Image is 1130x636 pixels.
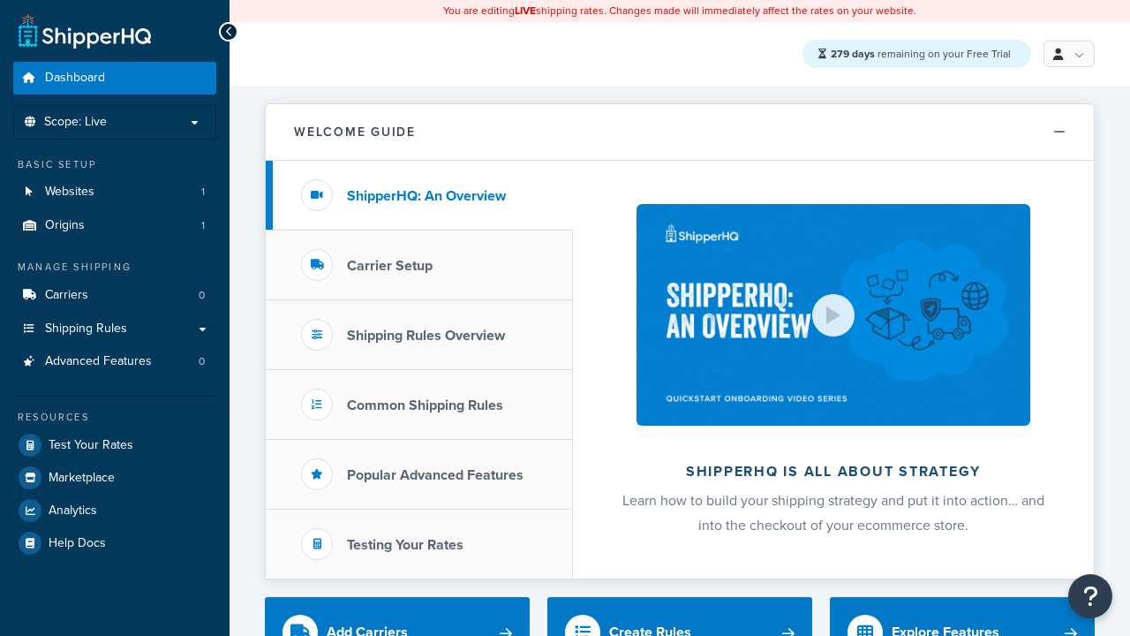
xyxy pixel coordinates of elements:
[13,429,216,461] a: Test Your Rates
[13,495,216,526] a: Analytics
[13,176,216,208] a: Websites1
[45,218,85,233] span: Origins
[199,288,205,303] span: 0
[622,490,1044,535] span: Learn how to build your shipping strategy and put it into action… and into the checkout of your e...
[637,204,1030,426] img: ShipperHQ is all about strategy
[620,464,1047,480] h2: ShipperHQ is all about strategy
[13,260,216,275] div: Manage Shipping
[13,279,216,312] li: Carriers
[49,503,97,519] span: Analytics
[49,536,106,551] span: Help Docs
[294,125,416,139] h2: Welcome Guide
[45,354,152,369] span: Advanced Features
[13,345,216,378] a: Advanced Features0
[45,322,127,337] span: Shipping Rules
[266,104,1094,161] button: Welcome Guide
[45,288,88,303] span: Carriers
[13,410,216,425] div: Resources
[49,471,115,486] span: Marketplace
[199,354,205,369] span: 0
[201,218,205,233] span: 1
[13,279,216,312] a: Carriers0
[347,328,505,344] h3: Shipping Rules Overview
[45,71,105,86] span: Dashboard
[201,185,205,200] span: 1
[347,537,463,553] h3: Testing Your Rates
[13,462,216,494] a: Marketplace
[347,467,524,483] h3: Popular Advanced Features
[347,258,433,274] h3: Carrier Setup
[49,438,133,453] span: Test Your Rates
[13,209,216,242] li: Origins
[13,313,216,345] a: Shipping Rules
[1068,574,1112,618] button: Open Resource Center
[13,527,216,559] a: Help Docs
[13,176,216,208] li: Websites
[13,62,216,95] a: Dashboard
[44,115,107,130] span: Scope: Live
[831,46,1011,62] span: remaining on your Free Trial
[13,345,216,378] li: Advanced Features
[831,46,875,62] strong: 279 days
[347,188,506,204] h3: ShipperHQ: An Overview
[347,397,503,413] h3: Common Shipping Rules
[13,157,216,172] div: Basic Setup
[45,185,94,200] span: Websites
[515,3,536,19] b: LIVE
[13,209,216,242] a: Origins1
